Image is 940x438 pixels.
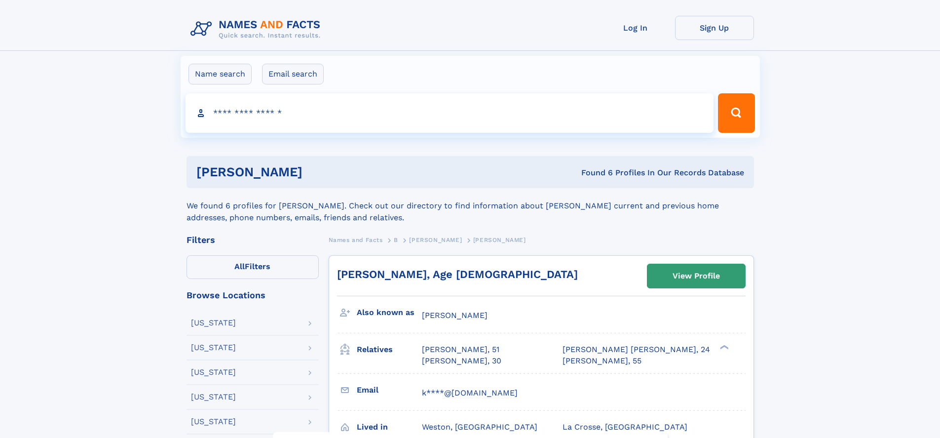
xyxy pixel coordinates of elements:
[409,234,462,246] a: [PERSON_NAME]
[357,419,422,436] h3: Lived in
[394,234,398,246] a: B
[187,236,319,244] div: Filters
[422,356,501,366] a: [PERSON_NAME], 30
[187,255,319,279] label: Filters
[596,16,675,40] a: Log In
[187,291,319,300] div: Browse Locations
[357,341,422,358] h3: Relatives
[262,64,324,84] label: Email search
[473,237,526,243] span: [PERSON_NAME]
[187,16,329,42] img: Logo Names and Facts
[563,356,641,366] a: [PERSON_NAME], 55
[191,319,236,327] div: [US_STATE]
[191,393,236,401] div: [US_STATE]
[188,64,252,84] label: Name search
[357,304,422,321] h3: Also known as
[442,167,744,178] div: Found 6 Profiles In Our Records Database
[717,344,729,351] div: ❯
[187,188,754,224] div: We found 6 profiles for [PERSON_NAME]. Check out our directory to find information about [PERSON_...
[191,368,236,376] div: [US_STATE]
[422,311,488,320] span: [PERSON_NAME]
[196,166,442,178] h1: [PERSON_NAME]
[647,264,745,288] a: View Profile
[675,16,754,40] a: Sign Up
[337,268,578,280] a: [PERSON_NAME], Age [DEMOGRAPHIC_DATA]
[422,422,537,432] span: Weston, [GEOGRAPHIC_DATA]
[191,418,236,426] div: [US_STATE]
[394,237,398,243] span: B
[673,265,720,287] div: View Profile
[234,262,245,271] span: All
[409,237,462,243] span: [PERSON_NAME]
[357,382,422,398] h3: Email
[191,344,236,352] div: [US_STATE]
[329,234,383,246] a: Names and Facts
[563,422,687,432] span: La Crosse, [GEOGRAPHIC_DATA]
[422,344,499,355] a: [PERSON_NAME], 51
[718,93,754,133] button: Search Button
[186,93,714,133] input: search input
[563,344,710,355] a: [PERSON_NAME] [PERSON_NAME], 24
